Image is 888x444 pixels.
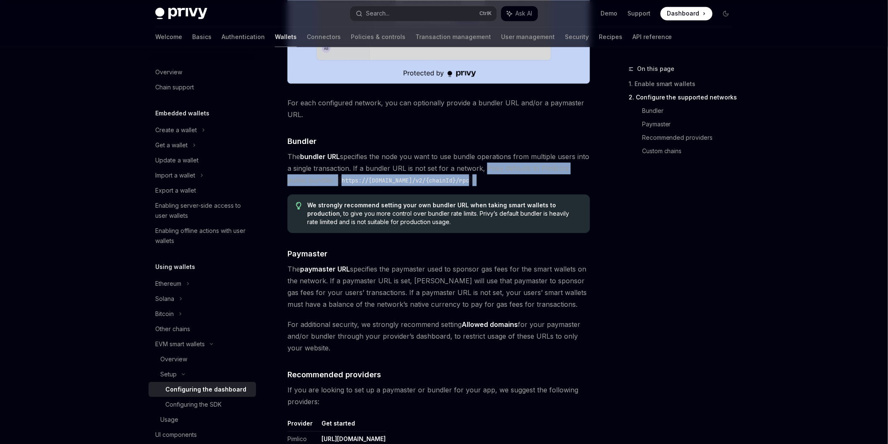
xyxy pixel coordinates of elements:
div: Setup [160,369,177,379]
div: Search... [366,8,389,18]
span: For additional security, we strongly recommend setting for your paymaster and/or bundler through ... [287,319,590,354]
strong: We strongly recommend setting your own bundler URL when taking smart wallets to production [308,201,556,217]
a: Configuring the SDK [149,397,256,412]
a: Basics [192,27,212,47]
div: UI components [155,430,197,440]
a: Enabling server-side access to user wallets [149,198,256,223]
a: Recommended providers [642,131,739,144]
a: Recipes [599,27,622,47]
span: The specifies the paymaster used to sponsor gas fees for the smart wallets on the network. If a p... [287,263,590,310]
span: For each configured network, you can optionally provide a bundler URL and/or a paymaster URL. [287,97,590,120]
div: Overview [160,354,187,364]
th: Provider [287,419,318,431]
a: [URL][DOMAIN_NAME] [321,435,386,443]
div: Solana [155,294,174,304]
a: API reference [632,27,672,47]
div: Ethereum [155,279,181,289]
div: Overview [155,67,182,77]
div: Export a wallet [155,185,196,196]
a: Export a wallet [149,183,256,198]
span: On this page [637,64,675,74]
button: Search...CtrlK [350,6,497,21]
span: The specifies the node you want to use bundle operations from multiple users into a single transa... [287,151,590,186]
h5: Embedded wallets [155,108,209,118]
a: Connectors [307,27,341,47]
a: Support [627,9,650,18]
a: Security [565,27,589,47]
span: , to give you more control over bundler rate limits. Privy’s default bundler is heavily rate limi... [308,201,582,226]
a: Demo [601,9,617,18]
a: Chain support [149,80,256,95]
div: Import a wallet [155,170,195,180]
h5: Using wallets [155,262,195,272]
a: Custom chains [642,144,739,158]
a: Usage [149,412,256,427]
a: Update a wallet [149,153,256,168]
span: If you are looking to set up a paymaster or bundler for your app, we suggest the following provid... [287,384,590,407]
span: Ctrl K [479,10,492,17]
span: Paymaster [287,248,327,259]
div: Bitcoin [155,309,174,319]
a: Other chains [149,321,256,337]
a: 1. Enable smart wallets [629,77,739,91]
code: https://[DOMAIN_NAME]/v2/{chainId}/rpc [338,176,473,185]
strong: Allowed domains [462,320,518,329]
div: EVM smart wallets [155,339,205,349]
a: Transaction management [415,27,491,47]
span: Bundler [287,136,316,147]
a: Dashboard [661,7,713,20]
a: Welcome [155,27,182,47]
div: Usage [160,415,178,425]
a: Enabling offline actions with user wallets [149,223,256,248]
a: Paymaster [642,118,739,131]
span: Dashboard [667,9,700,18]
a: User management [501,27,555,47]
a: 2. Configure the supported networks [629,91,739,104]
div: Get a wallet [155,140,188,150]
span: Ask AI [515,9,532,18]
a: Overview [149,65,256,80]
div: Create a wallet [155,125,197,135]
a: Configuring the dashboard [149,382,256,397]
strong: paymaster URL [300,265,350,273]
a: Overview [149,352,256,367]
div: Chain support [155,82,194,92]
a: Bundler [642,104,739,118]
a: UI components [149,427,256,442]
th: Get started [318,419,386,431]
span: Recommended providers [287,369,381,380]
div: Enabling server-side access to user wallets [155,201,251,221]
a: Policies & controls [351,27,405,47]
div: Enabling offline actions with user wallets [155,226,251,246]
div: Other chains [155,324,190,334]
button: Ask AI [501,6,538,21]
button: Toggle dark mode [719,7,733,20]
div: Configuring the SDK [165,400,222,410]
strong: bundler URL [300,152,340,161]
a: Authentication [222,27,265,47]
a: Wallets [275,27,297,47]
div: Update a wallet [155,155,198,165]
div: Configuring the dashboard [165,384,246,394]
img: dark logo [155,8,207,19]
svg: Tip [296,202,302,209]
